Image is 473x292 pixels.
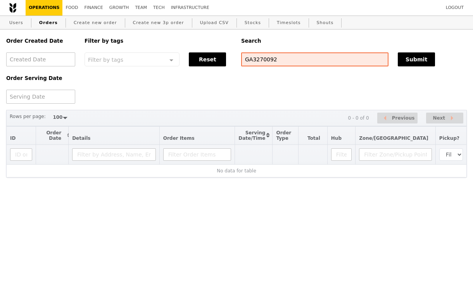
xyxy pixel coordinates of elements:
[348,115,369,121] div: 0 - 0 of 0
[6,38,75,44] h5: Order Created Date
[72,148,156,161] input: Filter by Address, Name, Email, Mobile
[189,52,226,66] button: Reset
[276,130,291,141] span: Order Type
[433,113,445,123] span: Next
[439,136,459,141] span: Pickup?
[331,148,352,161] input: Filter Hub
[72,136,90,141] span: Details
[398,52,435,66] button: Submit
[6,16,26,30] a: Users
[197,16,232,30] a: Upload CSV
[163,148,231,161] input: Filter Order Items
[85,38,232,44] h5: Filter by tags
[242,16,264,30] a: Stocks
[6,90,75,104] input: Serving Date
[88,56,123,63] span: Filter by tags
[130,16,187,30] a: Create new 3p order
[71,16,120,30] a: Create new order
[331,136,342,141] span: Hub
[377,113,418,124] button: Previous
[10,113,46,120] label: Rows per page:
[314,16,337,30] a: Shouts
[163,136,195,141] span: Order Items
[426,113,463,124] button: Next
[359,148,432,161] input: Filter Zone/Pickup Point
[9,3,16,13] img: Grain logo
[274,16,304,30] a: Timeslots
[392,113,415,123] span: Previous
[241,52,388,66] input: Search any field
[6,75,75,81] h5: Order Serving Date
[10,168,463,174] div: No data for table
[36,16,61,30] a: Orders
[6,52,75,66] input: Created Date
[359,136,428,141] span: Zone/[GEOGRAPHIC_DATA]
[10,148,32,161] input: ID or Salesperson name
[241,38,467,44] h5: Search
[10,136,16,141] span: ID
